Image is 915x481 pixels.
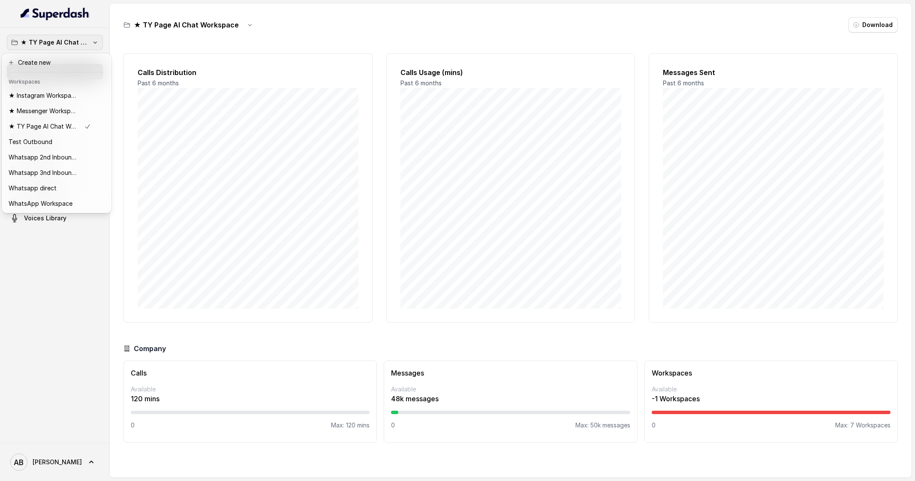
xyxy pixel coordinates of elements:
[3,74,110,88] header: Workspaces
[9,198,72,209] p: WhatsApp Workspace
[9,121,77,132] p: ★ TY Page AI Chat Workspace
[9,152,77,162] p: Whatsapp 2nd Inbound BM5
[3,55,110,70] button: Create new
[9,183,57,193] p: Whatsapp direct
[9,137,52,147] p: Test Outbound
[9,106,77,116] p: ★ Messenger Workspace
[7,35,103,50] button: ★ TY Page AI Chat Workspace
[21,37,89,48] p: ★ TY Page AI Chat Workspace
[2,53,111,213] div: ★ TY Page AI Chat Workspace
[9,168,77,178] p: Whatsapp 3nd Inbound BM5
[9,90,77,101] p: ★ Instagram Workspace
